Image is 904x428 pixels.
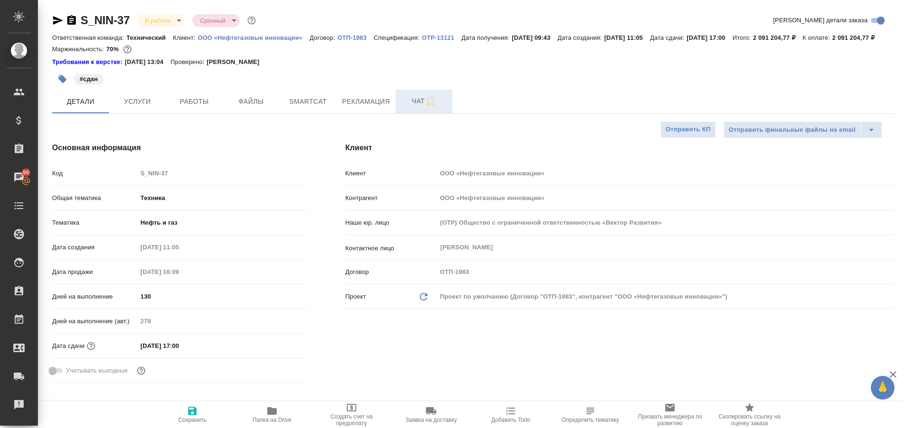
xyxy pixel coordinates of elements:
[604,34,650,41] p: [DATE] 11:05
[345,193,437,203] p: Контрагент
[317,413,386,427] span: Создать счет на предоплату
[52,34,127,41] p: Ответственная команда:
[732,34,753,41] p: Итого:
[471,401,551,428] button: Добавить Todo
[660,121,716,138] button: Отправить КП
[803,34,832,41] p: К оплате:
[636,413,704,427] span: Призвать менеджера по развитию
[80,74,98,84] p: #сдан
[374,34,422,41] p: Спецификация:
[228,96,274,108] span: Файлы
[437,216,894,229] input: Пустое поле
[630,401,710,428] button: Призвать менеджера по развитию
[137,14,185,27] div: В работе
[58,96,103,108] span: Детали
[52,218,137,228] p: Тематика
[422,33,461,41] a: OTP-13121
[687,34,732,41] p: [DATE] 17:00
[137,265,220,279] input: Пустое поле
[52,142,307,154] h4: Основная информация
[345,169,437,178] p: Клиент
[512,34,558,41] p: [DATE] 09:43
[561,417,619,423] span: Определить тематику
[710,401,789,428] button: Скопировать ссылку на оценку заказа
[650,34,687,41] p: Дата сдачи:
[115,96,160,108] span: Услуги
[198,34,309,41] p: ООО «Нефтегазовые инновации»
[345,292,366,301] p: Проект
[137,215,307,231] div: Нефть и газ
[153,401,232,428] button: Сохранить
[52,193,137,203] p: Общая тематика
[52,243,137,252] p: Дата создания
[52,317,137,326] p: Дней на выполнение (авт.)
[197,17,228,25] button: Срочный
[52,15,63,26] button: Скопировать ссылку для ЯМессенджера
[73,74,104,82] span: сдан
[2,165,36,189] a: 96
[345,142,894,154] h4: Клиент
[137,166,307,180] input: Пустое поле
[312,401,391,428] button: Создать счет на предоплату
[723,121,861,138] button: Отправить финальные файлы на email
[142,17,173,25] button: В работе
[178,417,207,423] span: Сохранить
[729,125,856,136] span: Отправить финальные файлы на email
[401,95,447,107] span: Чат
[309,34,337,41] p: Договор:
[875,378,891,398] span: 🙏
[85,340,97,352] button: Если добавить услуги и заполнить их объемом, то дата рассчитается автоматически
[52,267,137,277] p: Дата продажи
[17,168,35,177] span: 96
[425,96,436,107] svg: Подписаться
[345,267,437,277] p: Договор
[437,289,894,305] div: Проект по умолчанию (Договор "ОТП-1983", контрагент "ООО «Нефтегазовые инновации»")
[66,15,77,26] button: Скопировать ссылку
[285,96,331,108] span: Smartcat
[337,33,374,41] a: ОТП-1983
[832,34,882,41] p: 2 091 204,77 ₽
[173,34,198,41] p: Клиент:
[125,57,171,67] p: [DATE] 13:04
[715,413,784,427] span: Скопировать ссылку на оценку заказа
[723,121,882,138] div: split button
[135,364,147,377] button: Выбери, если сб и вс нужно считать рабочими днями для выполнения заказа.
[437,166,894,180] input: Пустое поле
[253,417,291,423] span: Папка на Drive
[52,46,106,53] p: Маржинальность:
[52,341,85,351] p: Дата сдачи
[437,265,894,279] input: Пустое поле
[871,376,895,400] button: 🙏
[461,34,512,41] p: Дата получения:
[422,34,461,41] p: OTP-13121
[345,244,437,253] p: Контактное лицо
[207,57,266,67] p: [PERSON_NAME]
[666,124,711,135] span: Отправить КП
[127,34,173,41] p: Технический
[232,401,312,428] button: Папка на Drive
[198,33,309,41] a: ООО «Нефтегазовые инновации»
[245,14,258,27] button: Доп статусы указывают на важность/срочность заказа
[137,314,307,328] input: Пустое поле
[342,96,390,108] span: Рекламация
[437,191,894,205] input: Пустое поле
[491,417,530,423] span: Добавить Todo
[52,69,73,90] button: Добавить тэг
[172,96,217,108] span: Работы
[406,417,457,423] span: Заявка на доставку
[137,240,220,254] input: Пустое поле
[52,57,125,67] a: Требования к верстке:
[66,366,128,375] span: Учитывать выходные
[52,292,137,301] p: Дней на выполнение
[753,34,802,41] p: 2 091 204,77 ₽
[81,14,130,27] a: S_NIN-37
[337,34,374,41] p: ОТП-1983
[192,14,240,27] div: В работе
[106,46,121,53] p: 70%
[137,190,307,206] div: Техника
[137,290,307,303] input: ✎ Введи что-нибудь
[52,169,137,178] p: Код
[773,16,868,25] span: [PERSON_NAME] детали заказа
[171,57,207,67] p: Проверено:
[558,34,604,41] p: Дата создания:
